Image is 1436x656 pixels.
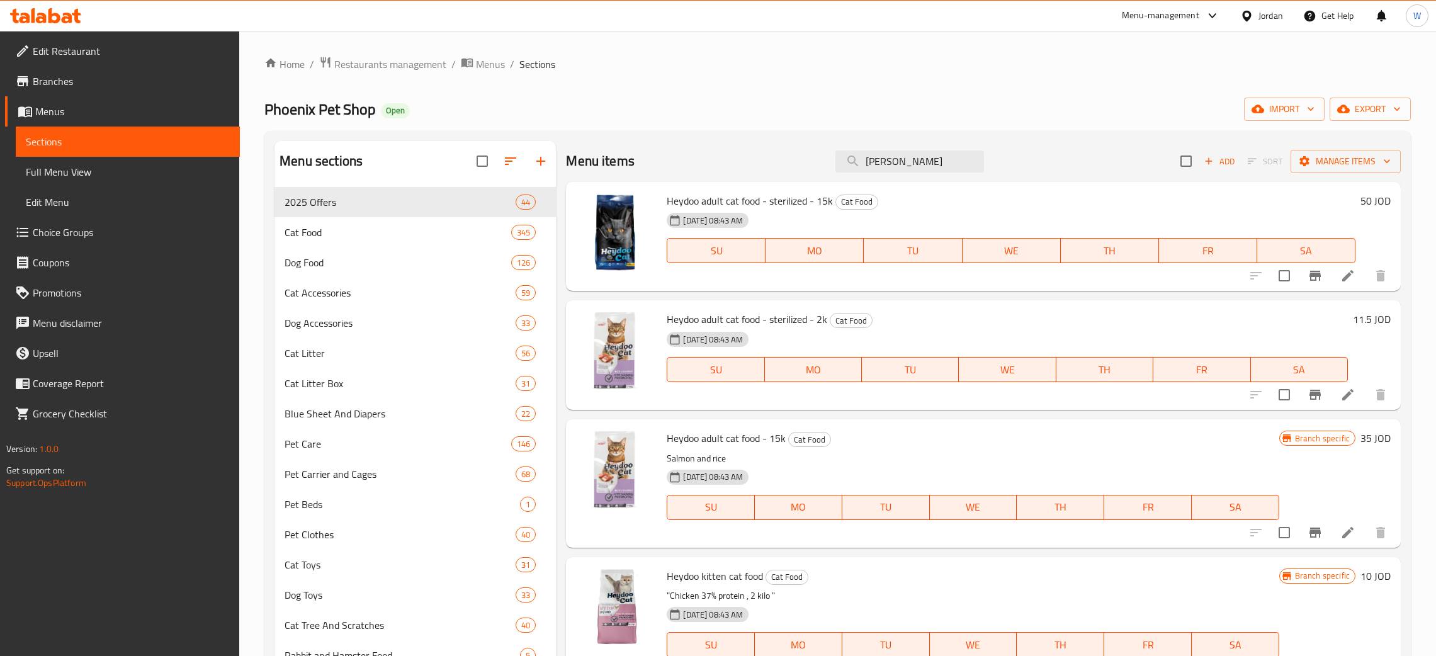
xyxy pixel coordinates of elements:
div: Pet Carrier and Cages68 [274,459,556,489]
button: Add [1199,152,1240,171]
div: Cat Food [788,432,831,447]
div: items [516,557,536,572]
div: Dog Toys33 [274,580,556,610]
span: Heydoo adult cat food - sterilized - 2k [667,310,827,329]
span: Edit Menu [26,195,230,210]
button: SU [667,357,764,382]
button: delete [1365,517,1396,548]
span: 345 [512,227,535,239]
div: items [516,587,536,602]
div: Menu-management [1122,8,1199,23]
span: Branches [33,74,230,89]
div: items [511,225,536,240]
button: MO [755,495,842,520]
span: Sections [26,134,230,149]
div: Jordan [1258,9,1283,23]
span: Cat Litter [285,346,516,361]
span: MO [771,242,859,260]
span: Coverage Report [33,376,230,391]
div: Cat Food [830,313,873,328]
span: TU [847,498,925,516]
a: Support.OpsPlatform [6,475,86,491]
span: SU [672,498,750,516]
a: Menu disclaimer [5,308,240,338]
span: 1.0.0 [39,441,59,457]
span: Cat Food [836,195,878,209]
span: SA [1262,242,1350,260]
span: Open [381,105,410,116]
button: delete [1365,261,1396,291]
span: 31 [516,559,535,571]
span: Get support on: [6,462,64,478]
span: Select to update [1271,263,1297,289]
span: Add [1202,154,1236,169]
a: Sections [16,127,240,157]
span: Sort sections [495,146,526,176]
div: Cat Food [285,225,511,240]
a: Full Menu View [16,157,240,187]
span: FR [1158,361,1245,379]
a: Upsell [5,338,240,368]
div: Cat Accessories59 [274,278,556,308]
div: 2025 Offers44 [274,187,556,217]
div: Pet Clothes40 [274,519,556,550]
a: Menus [5,96,240,127]
div: items [516,527,536,542]
div: Cat Tree And Scratches40 [274,610,556,640]
div: Dog Toys [285,587,516,602]
li: / [510,57,514,72]
span: FR [1109,498,1187,516]
span: Coupons [33,255,230,270]
span: 59 [516,287,535,299]
div: Dog Food126 [274,247,556,278]
span: Pet Beds [285,497,520,512]
a: Promotions [5,278,240,308]
div: items [511,436,536,451]
a: Edit menu item [1340,387,1355,402]
span: FR [1164,242,1252,260]
button: TH [1056,357,1153,382]
span: Dog Accessories [285,315,516,331]
button: Add section [526,146,556,176]
button: SU [667,495,755,520]
button: FR [1153,357,1250,382]
div: items [516,467,536,482]
span: WE [964,361,1051,379]
a: Coupons [5,247,240,278]
div: Open [381,103,410,118]
span: 146 [512,438,535,450]
span: MO [760,498,837,516]
span: Edit Restaurant [33,43,230,59]
nav: breadcrumb [264,56,1411,72]
button: TU [842,495,930,520]
span: Choice Groups [33,225,230,240]
span: Menus [35,104,230,119]
span: Full Menu View [26,164,230,179]
button: Manage items [1291,150,1401,173]
span: SU [672,242,760,260]
button: SA [1257,238,1355,263]
h6: 10 JOD [1360,567,1391,585]
span: Phoenix Pet Shop [264,95,376,123]
span: [DATE] 08:43 AM [678,471,748,483]
div: Blue Sheet And Diapers [285,406,516,421]
span: Cat Toys [285,557,516,572]
span: Pet Clothes [285,527,516,542]
span: TU [867,361,954,379]
div: Pet Beds1 [274,489,556,519]
span: 31 [516,378,535,390]
button: SA [1192,495,1279,520]
span: Sections [519,57,555,72]
div: items [516,285,536,300]
button: TU [864,238,962,263]
span: Branch specific [1290,433,1355,444]
span: 33 [516,589,535,601]
span: SU [672,361,759,379]
span: TH [1022,636,1099,654]
img: Heydoo adult cat food - 15k [576,429,657,510]
span: SA [1197,636,1274,654]
a: Coverage Report [5,368,240,399]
